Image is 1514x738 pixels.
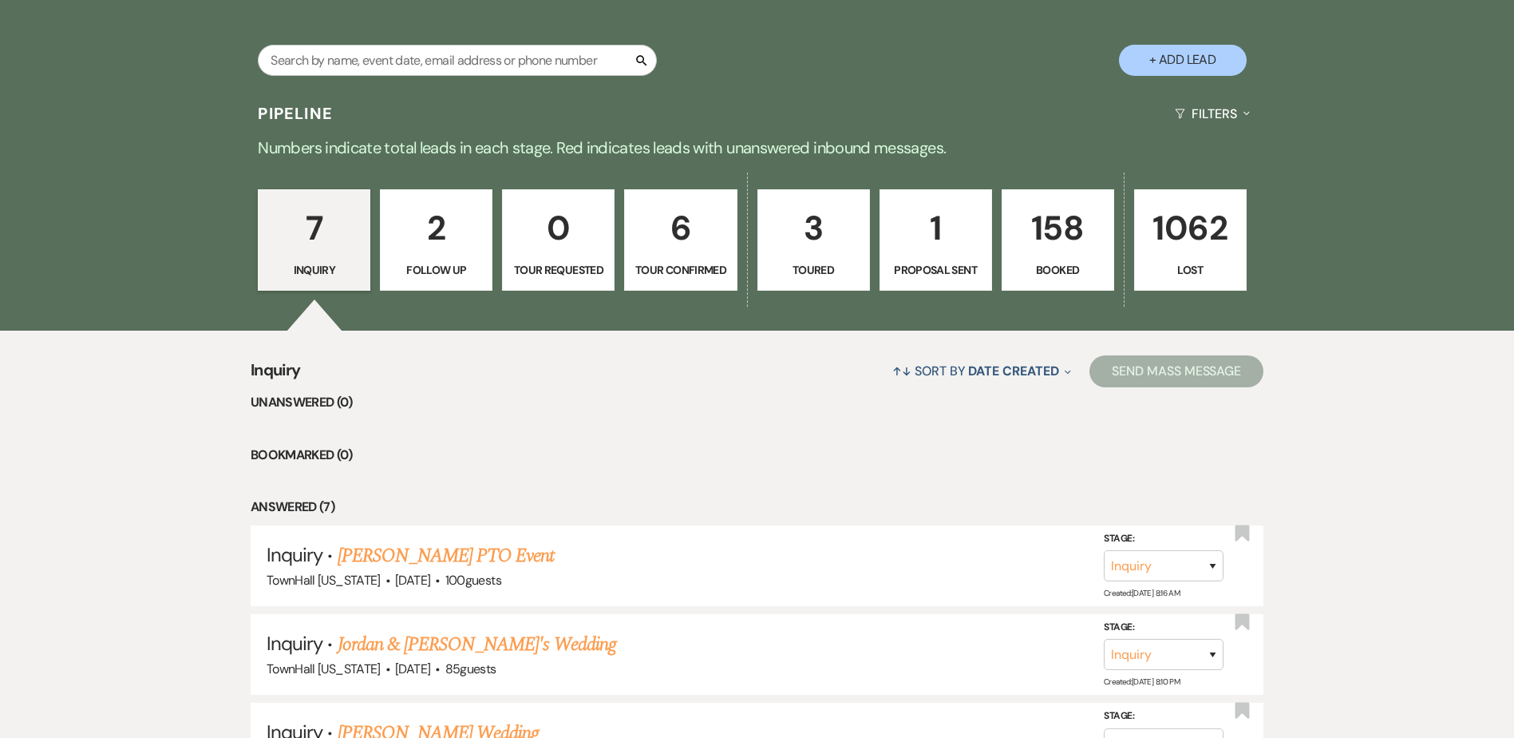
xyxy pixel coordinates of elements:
p: Toured [768,261,860,279]
a: 1062Lost [1134,189,1247,292]
a: 6Tour Confirmed [624,189,737,292]
a: 3Toured [757,189,870,292]
button: Sort By Date Created [886,350,1077,392]
span: Inquiry [267,631,322,656]
p: Tour Requested [512,261,604,279]
span: Created: [DATE] 8:16 AM [1104,588,1180,598]
span: Inquiry [251,358,301,392]
a: 158Booked [1002,189,1114,292]
p: 3 [768,201,860,255]
span: [DATE] [395,572,430,589]
li: Answered (7) [251,497,1263,518]
p: 2 [390,201,482,255]
span: 100 guests [445,572,501,589]
p: Proposal Sent [890,261,982,279]
li: Bookmarked (0) [251,445,1263,466]
p: 7 [268,201,360,255]
p: Lost [1144,261,1236,279]
span: Inquiry [267,542,322,567]
p: 0 [512,201,604,255]
label: Stage: [1104,708,1223,725]
button: Filters [1168,93,1255,135]
a: 1Proposal Sent [880,189,992,292]
span: Date Created [968,363,1058,379]
a: 0Tour Requested [502,189,615,292]
button: + Add Lead [1119,45,1247,76]
input: Search by name, event date, email address or phone number [258,45,657,76]
p: 6 [634,201,726,255]
a: 7Inquiry [258,189,370,292]
span: Created: [DATE] 8:10 PM [1104,676,1180,687]
label: Stage: [1104,530,1223,548]
p: 1 [890,201,982,255]
p: Inquiry [268,261,360,279]
p: Booked [1012,261,1104,279]
span: [DATE] [395,661,430,677]
a: 2Follow Up [380,189,492,292]
p: 1062 [1144,201,1236,255]
a: [PERSON_NAME] PTO Event [338,542,555,570]
label: Stage: [1104,619,1223,637]
p: Numbers indicate total leads in each stage. Red indicates leads with unanswered inbound messages. [183,135,1332,161]
span: 85 guests [445,661,496,677]
h3: Pipeline [258,102,333,125]
span: TownHall [US_STATE] [267,661,381,677]
p: 158 [1012,201,1104,255]
span: ↑↓ [892,363,911,379]
span: TownHall [US_STATE] [267,572,381,589]
li: Unanswered (0) [251,392,1263,413]
button: Send Mass Message [1089,355,1263,387]
p: Tour Confirmed [634,261,726,279]
p: Follow Up [390,261,482,279]
a: Jordan & [PERSON_NAME]'s Wedding [338,630,616,659]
